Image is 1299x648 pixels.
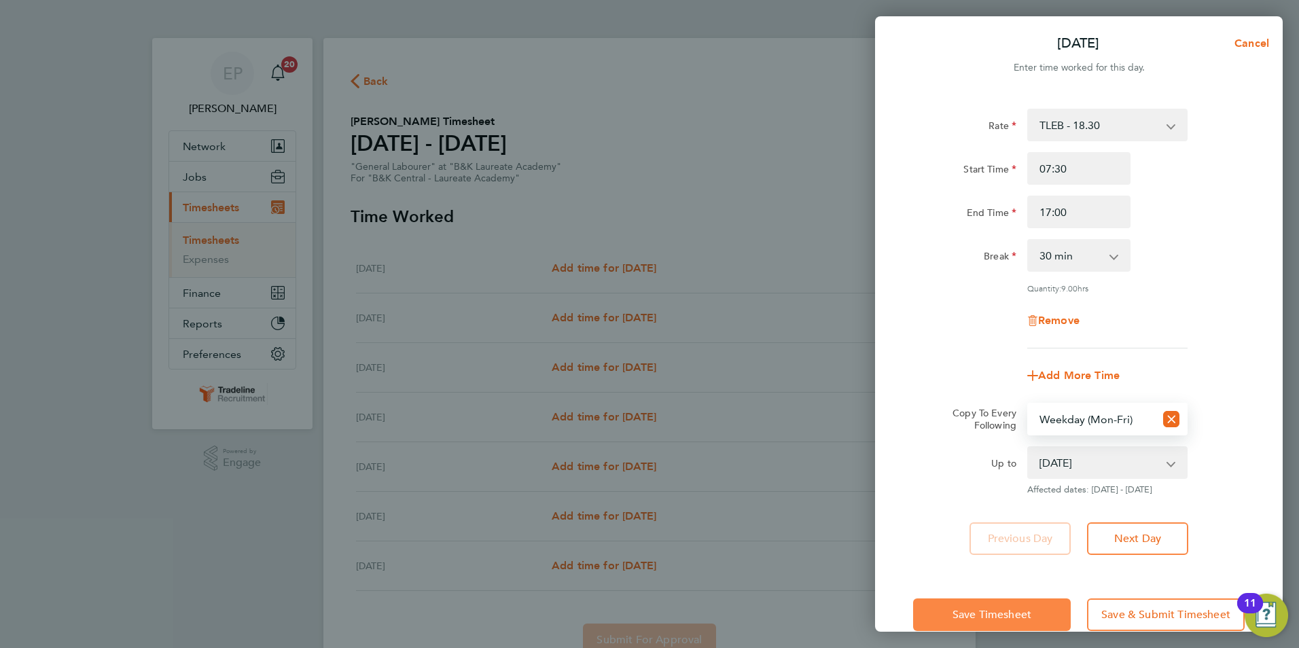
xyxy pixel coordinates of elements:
[1038,314,1080,327] span: Remove
[1038,369,1120,382] span: Add More Time
[1101,608,1230,622] span: Save & Submit Timesheet
[1027,152,1131,185] input: E.g. 08:00
[875,60,1283,76] div: Enter time worked for this day.
[991,457,1016,473] label: Up to
[1027,484,1188,495] span: Affected dates: [DATE] - [DATE]
[942,407,1016,431] label: Copy To Every Following
[953,608,1031,622] span: Save Timesheet
[1057,34,1099,53] p: [DATE]
[1087,598,1245,631] button: Save & Submit Timesheet
[1245,594,1288,637] button: Open Resource Center, 11 new notifications
[989,120,1016,136] label: Rate
[963,163,1016,179] label: Start Time
[1087,522,1188,555] button: Next Day
[1244,603,1256,621] div: 11
[913,598,1071,631] button: Save Timesheet
[1230,37,1269,50] span: Cancel
[1213,30,1283,57] button: Cancel
[967,206,1016,223] label: End Time
[1027,315,1080,326] button: Remove
[1114,532,1161,545] span: Next Day
[1027,283,1188,293] div: Quantity: hrs
[984,250,1016,266] label: Break
[1027,370,1120,381] button: Add More Time
[1061,283,1078,293] span: 9.00
[1163,404,1179,434] button: Reset selection
[1027,196,1131,228] input: E.g. 18:00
